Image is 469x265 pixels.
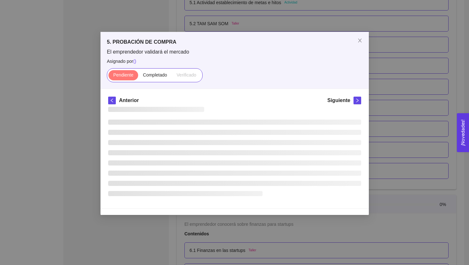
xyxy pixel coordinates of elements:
button: Close [351,32,369,50]
span: Pendiente [113,72,133,77]
span: right [354,98,361,103]
span: Asignado por [107,58,362,65]
h5: 5. PROBACIÓN DE COMPRA [107,38,362,46]
button: Open Feedback Widget [457,113,469,152]
span: Completado [143,72,167,77]
button: right [354,97,361,104]
span: close [357,38,362,43]
span: left [108,98,115,103]
span: Verificado [176,72,196,77]
button: left [108,97,116,104]
h5: Anterior [119,97,139,104]
h5: Siguiente [327,97,350,104]
span: ( ) [133,59,136,64]
span: El emprendedor validará el mercado [107,48,362,55]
